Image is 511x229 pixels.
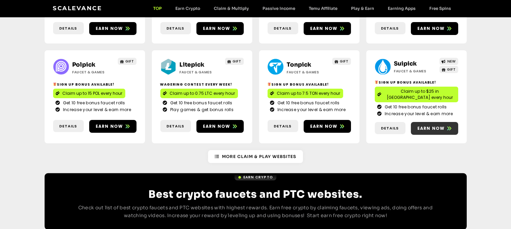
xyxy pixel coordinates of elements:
[147,6,458,11] nav: Menu
[147,6,169,11] a: TOP
[53,83,57,86] img: 🎁
[243,175,273,180] span: Earn Crypto
[169,107,234,113] span: Play games & get bonus rolls
[447,59,456,64] span: NEW
[73,61,96,68] a: Polpick
[310,25,338,32] span: Earn now
[167,123,185,129] span: Details
[60,25,77,31] span: Details
[268,120,298,133] a: Details
[310,123,338,129] span: Earn now
[72,188,440,200] h2: Best crypto faucets and PTC websites.
[160,22,191,35] a: Details
[340,59,349,64] span: GIFT
[276,100,340,106] span: Get 10 free bonus faucet rolls
[440,58,458,65] a: NEW
[160,120,191,133] a: Details
[180,70,222,75] h2: Faucet & Games
[61,100,125,106] span: Get 10 free bonus faucet rolls
[375,81,378,84] img: 🎁
[440,66,458,73] a: GIFT
[276,107,346,113] span: Increase your level & earn more
[225,58,244,65] a: GIFT
[375,87,458,102] a: Claim up to $25 in [GEOGRAPHIC_DATA] every hour
[170,90,235,96] span: Claim up to 0.75 LTC every hour
[345,6,381,11] a: Play & Earn
[73,70,115,75] h2: Faucet & Games
[208,150,303,163] a: More Claim & Play Websites
[89,120,137,133] a: Earn now
[417,125,445,131] span: Earn now
[72,204,440,220] p: Check out list of best crypto faucets and PTC websites with highest rewards. Earn free crypto by ...
[304,120,351,133] a: Earn now
[96,123,123,129] span: Earn now
[53,89,125,98] a: Claim up to 15 POL every hour
[53,82,137,87] h2: Sign Up Bonus Available!
[381,25,399,31] span: Details
[89,22,137,35] a: Earn now
[304,22,351,35] a: Earn now
[383,104,447,110] span: Get 10 free bonus faucet rolls
[287,70,330,75] h2: Faucet & Games
[277,90,340,96] span: Claim up to 7.5 TON every hour
[118,58,137,65] a: GIFT
[268,89,343,98] a: Claim up to 7.5 TON every hour
[203,123,230,129] span: Earn now
[268,22,298,35] a: Details
[169,6,207,11] a: Earn Crypto
[222,154,296,160] span: More Claim & Play Websites
[268,83,271,86] img: 🎁
[332,58,351,65] a: GIFT
[268,82,351,87] h2: Sign Up Bonus Available!
[53,120,84,133] a: Details
[287,61,312,68] a: Tonpick
[411,22,458,35] a: Earn now
[256,6,302,11] a: Passive Income
[302,6,345,11] a: Temu Affiliate
[96,25,123,32] span: Earn now
[196,22,244,35] a: Earn now
[375,22,405,35] a: Details
[235,174,276,180] a: Earn Crypto
[196,120,244,133] a: Earn now
[180,61,205,68] a: Litepick
[274,123,292,129] span: Details
[375,80,458,85] h2: Sign Up Bonus Available!
[394,69,437,74] h2: Faucet & Games
[207,6,256,11] a: Claim & Multiply
[160,82,244,87] h2: Wagering contest every week!
[274,25,292,31] span: Details
[126,59,134,64] span: GIFT
[381,125,399,131] span: Details
[394,60,417,67] a: Suipick
[417,25,445,32] span: Earn now
[375,122,405,135] a: Details
[167,25,185,31] span: Details
[61,107,131,113] span: Increase your level & earn more
[233,59,241,64] span: GIFT
[384,88,456,101] span: Claim up to $25 in [GEOGRAPHIC_DATA] every hour
[381,6,423,11] a: Earning Apps
[53,22,84,35] a: Details
[423,6,458,11] a: Free Spins
[383,111,453,117] span: Increase your level & earn more
[203,25,230,32] span: Earn now
[411,122,458,135] a: Earn now
[447,67,456,72] span: GIFT
[53,5,102,12] a: Scalevance
[160,89,238,98] a: Claim up to 0.75 LTC every hour
[63,90,123,96] span: Claim up to 15 POL every hour
[60,123,77,129] span: Details
[169,100,233,106] span: Get 10 free bonus faucet rolls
